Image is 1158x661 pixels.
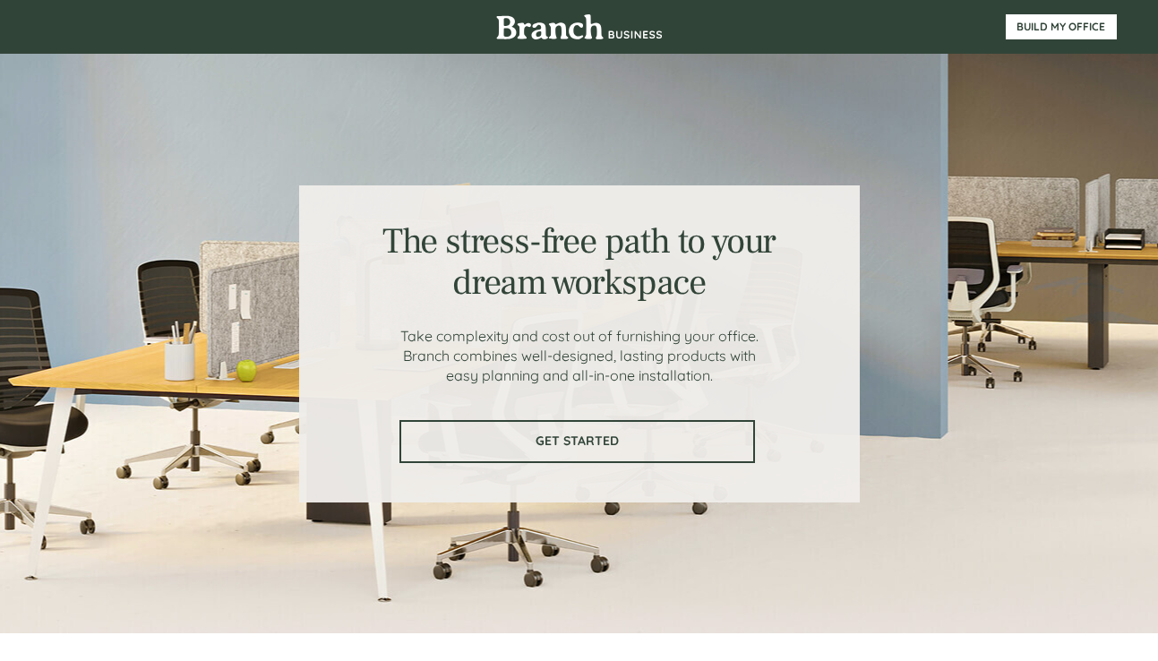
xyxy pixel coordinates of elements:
span: Take complexity and cost out of furnishing your office. Branch combines well-designed, lasting pr... [400,327,759,384]
span: The stress-free path to your dream workspace [382,219,776,305]
span: BUILD MY OFFICE [1006,21,1117,33]
span: GET STARTED [401,434,753,449]
a: GET STARTED [399,420,755,463]
input: Submit [182,348,276,386]
a: BUILD MY OFFICE [1006,14,1117,39]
